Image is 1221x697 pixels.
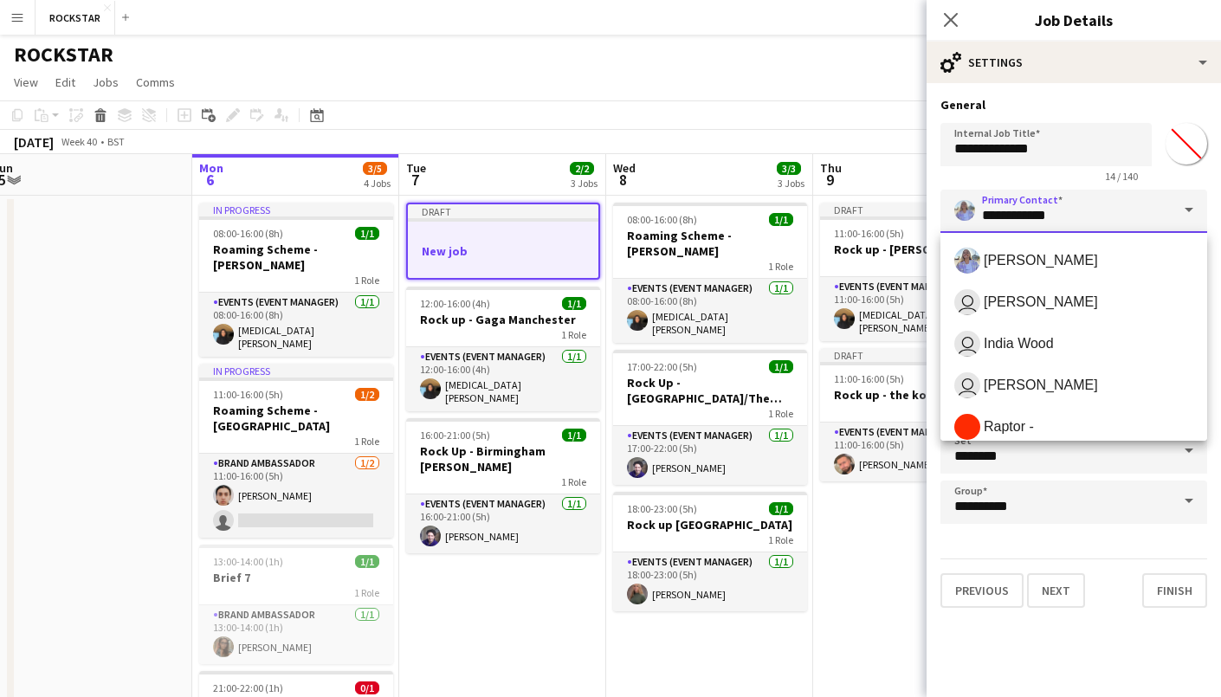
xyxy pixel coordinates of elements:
a: View [7,71,45,94]
h3: New job [408,243,598,259]
span: 7 [404,170,426,190]
span: 11:00-16:00 (5h) [834,372,904,385]
h3: General [940,97,1207,113]
h3: Roaming Scheme - [PERSON_NAME] [613,228,807,259]
app-card-role: Events (Event Manager)1/117:00-22:00 (5h)[PERSON_NAME] [613,426,807,485]
h3: Brief 7 [199,570,393,585]
span: 2/2 [570,162,594,175]
div: 3 Jobs [778,177,804,190]
span: 8 [610,170,636,190]
div: Draft [408,204,598,218]
span: 1/1 [562,297,586,310]
app-card-role: Events (Event Manager)1/118:00-23:00 (5h)[PERSON_NAME] [613,552,807,611]
span: 16:00-21:00 (5h) [420,429,490,442]
span: 9 [817,170,842,190]
span: Wed [613,160,636,176]
app-card-role: Events (Event Manager)1/108:00-16:00 (8h)[MEDICAL_DATA][PERSON_NAME] [613,279,807,343]
div: Settings [927,42,1221,83]
span: Tue [406,160,426,176]
h1: ROCKSTAR [14,42,113,68]
h3: Rock up - [PERSON_NAME] [820,242,1014,257]
h3: Roaming Scheme - [GEOGRAPHIC_DATA] [199,403,393,434]
span: [PERSON_NAME] [984,294,1098,310]
app-card-role: Events (Event Manager)1/116:00-21:00 (5h)[PERSON_NAME] [406,494,600,553]
div: 3 Jobs [571,177,598,190]
div: Draft [820,203,1014,216]
span: Edit [55,74,75,90]
button: ROCKSTAR [36,1,115,35]
span: 12:00-16:00 (4h) [420,297,490,310]
h3: Job Details [927,9,1221,31]
span: 18:00-23:00 (5h) [627,502,697,515]
span: Raptor - [984,418,1034,435]
span: 1 Role [768,533,793,546]
h3: Roaming Scheme - [PERSON_NAME] [199,242,393,273]
app-job-card: 08:00-16:00 (8h)1/1Roaming Scheme - [PERSON_NAME]1 RoleEvents (Event Manager)1/108:00-16:00 (8h)[... [613,203,807,343]
app-job-card: 18:00-23:00 (5h)1/1Rock up [GEOGRAPHIC_DATA]1 RoleEvents (Event Manager)1/118:00-23:00 (5h)[PERSO... [613,492,807,611]
button: Finish [1142,573,1207,608]
span: 17:00-22:00 (5h) [627,360,697,373]
span: 1/1 [355,227,379,240]
span: 11:00-16:00 (5h) [834,227,904,240]
app-job-card: 16:00-21:00 (5h)1/1Rock Up - Birmingham [PERSON_NAME]1 RoleEvents (Event Manager)1/116:00-21:00 (... [406,418,600,553]
app-card-role: Events (Event Manager)1/111:00-16:00 (5h)[MEDICAL_DATA][PERSON_NAME] [820,277,1014,341]
div: 4 Jobs [364,177,391,190]
a: Jobs [86,71,126,94]
span: 1 Role [561,475,586,488]
app-job-card: In progress08:00-16:00 (8h)1/1Roaming Scheme - [PERSON_NAME]1 RoleEvents (Event Manager)1/108:00-... [199,203,393,357]
h3: Rock Up - [GEOGRAPHIC_DATA]/The Kooks [613,375,807,406]
span: 1/2 [355,388,379,401]
span: [PERSON_NAME] [984,377,1098,393]
span: 21:00-22:00 (1h) [213,681,283,694]
app-job-card: 17:00-22:00 (5h)1/1Rock Up - [GEOGRAPHIC_DATA]/The Kooks1 RoleEvents (Event Manager)1/117:00-22:0... [613,350,807,485]
span: 1 Role [768,260,793,273]
app-job-card: 12:00-16:00 (4h)1/1Rock up - Gaga Manchester1 RoleEvents (Event Manager)1/112:00-16:00 (4h)[MEDIC... [406,287,600,411]
app-job-card: 13:00-14:00 (1h)1/1Brief 71 RoleBrand Ambassador1/113:00-14:00 (1h)[PERSON_NAME] [199,545,393,664]
app-job-card: In progress11:00-16:00 (5h)1/2Roaming Scheme - [GEOGRAPHIC_DATA]1 RoleBrand Ambassador1/211:00-16... [199,364,393,538]
div: In progress [199,203,393,216]
button: Previous [940,573,1024,608]
span: 1/1 [769,213,793,226]
div: In progress [199,364,393,378]
span: 3/5 [363,162,387,175]
div: Draft [820,348,1014,362]
span: 6 [197,170,223,190]
app-card-role: Brand Ambassador1/113:00-14:00 (1h)[PERSON_NAME] [199,605,393,664]
a: Edit [48,71,82,94]
app-card-role: Brand Ambassador1/211:00-16:00 (5h)[PERSON_NAME] [199,454,393,538]
app-card-role: Events (Event Manager)1/111:00-16:00 (5h)[PERSON_NAME] [820,423,1014,481]
span: 1/1 [769,360,793,373]
span: 1/1 [562,429,586,442]
span: 14 / 140 [1091,170,1152,183]
app-job-card: DraftNew job [406,203,600,280]
span: Comms [136,74,175,90]
span: 1 Role [354,274,379,287]
span: 08:00-16:00 (8h) [627,213,697,226]
h3: Rock up - the kooks [820,387,1014,403]
div: [DATE] [14,133,54,151]
span: Jobs [93,74,119,90]
span: 0/1 [355,681,379,694]
app-job-card: Draft11:00-16:00 (5h)1/1Rock up - the kooks1 RoleEvents (Event Manager)1/111:00-16:00 (5h)[PERSON... [820,348,1014,481]
span: 1/1 [355,555,379,568]
span: [PERSON_NAME] [984,252,1098,268]
span: Week 40 [57,135,100,148]
span: 1 Role [354,586,379,599]
span: Mon [199,160,223,176]
span: 11:00-16:00 (5h) [213,388,283,401]
span: 1 Role [768,407,793,420]
span: 3/3 [777,162,801,175]
span: 13:00-14:00 (1h) [213,555,283,568]
span: View [14,74,38,90]
app-job-card: Draft11:00-16:00 (5h)1/1Rock up - [PERSON_NAME]1 RoleEvents (Event Manager)1/111:00-16:00 (5h)[ME... [820,203,1014,341]
div: BST [107,135,125,148]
